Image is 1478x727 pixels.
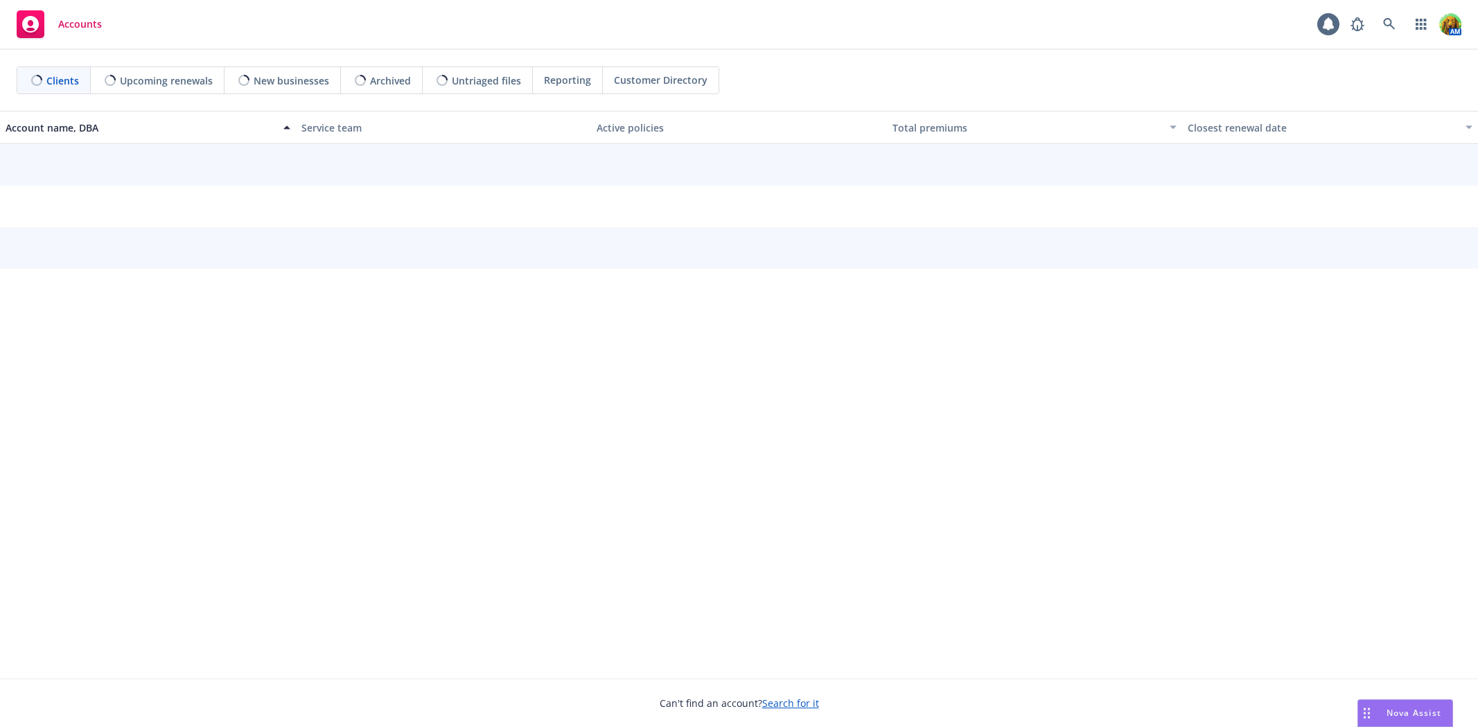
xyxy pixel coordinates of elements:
a: Report a Bug [1344,10,1371,38]
button: Closest renewal date [1182,111,1478,144]
button: Active policies [591,111,887,144]
span: Reporting [544,73,591,87]
div: Account name, DBA [6,120,275,135]
a: Search [1375,10,1403,38]
span: Archived [370,73,411,88]
a: Switch app [1407,10,1435,38]
span: Can't find an account? [660,696,819,710]
span: New businesses [254,73,329,88]
span: Customer Directory [614,73,707,87]
a: Search for it [762,697,819,710]
img: photo [1439,13,1461,35]
a: Accounts [11,5,107,44]
span: Upcoming renewals [120,73,213,88]
button: Nova Assist [1357,699,1453,727]
div: Service team [301,120,586,135]
span: Untriaged files [452,73,521,88]
div: Closest renewal date [1188,120,1457,135]
button: Total premiums [887,111,1183,144]
span: Nova Assist [1387,707,1441,719]
div: Drag to move [1358,700,1375,726]
span: Clients [46,73,79,88]
button: Service team [296,111,592,144]
div: Total premiums [892,120,1162,135]
span: Accounts [58,19,102,30]
div: Active policies [597,120,881,135]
